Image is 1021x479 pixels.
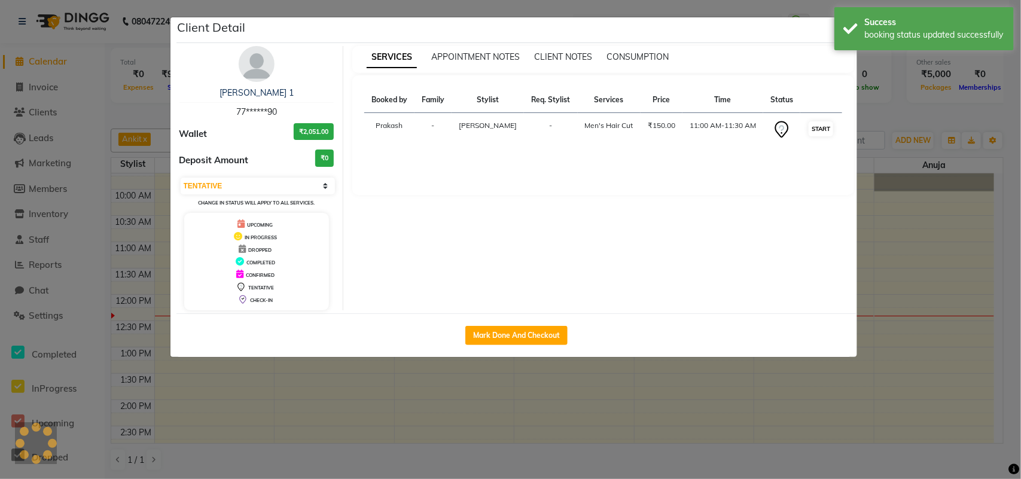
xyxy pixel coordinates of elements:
[763,87,800,113] th: Status
[606,51,669,62] span: CONSUMPTION
[364,113,415,147] td: Prakash
[809,121,833,136] button: START
[178,19,246,36] h5: Client Detail
[452,87,524,113] th: Stylist
[247,222,273,228] span: UPCOMING
[248,285,274,291] span: TENTATIVE
[465,326,568,345] button: Mark Done And Checkout
[245,234,277,240] span: IN PROGRESS
[198,200,315,206] small: Change in status will apply to all services.
[364,87,415,113] th: Booked by
[248,247,272,253] span: DROPPED
[864,16,1005,29] div: Success
[682,87,763,113] th: Time
[246,260,275,266] span: COMPLETED
[431,51,520,62] span: APPOINTMENT NOTES
[682,113,763,147] td: 11:00 AM-11:30 AM
[459,121,517,130] span: [PERSON_NAME]
[578,87,641,113] th: Services
[415,113,452,147] td: -
[220,87,294,98] a: [PERSON_NAME] 1
[367,47,417,68] span: SERVICES
[179,127,208,141] span: Wallet
[585,120,633,131] div: Men's Hair Cut
[534,51,592,62] span: CLIENT NOTES
[415,87,452,113] th: Family
[641,87,682,113] th: Price
[246,272,275,278] span: CONFIRMED
[524,113,577,147] td: -
[294,123,334,141] h3: ₹2,051.00
[315,150,334,167] h3: ₹0
[648,120,675,131] div: ₹150.00
[179,154,249,167] span: Deposit Amount
[864,29,1005,41] div: booking status updated successfully
[250,297,273,303] span: CHECK-IN
[524,87,577,113] th: Req. Stylist
[239,46,275,82] img: avatar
